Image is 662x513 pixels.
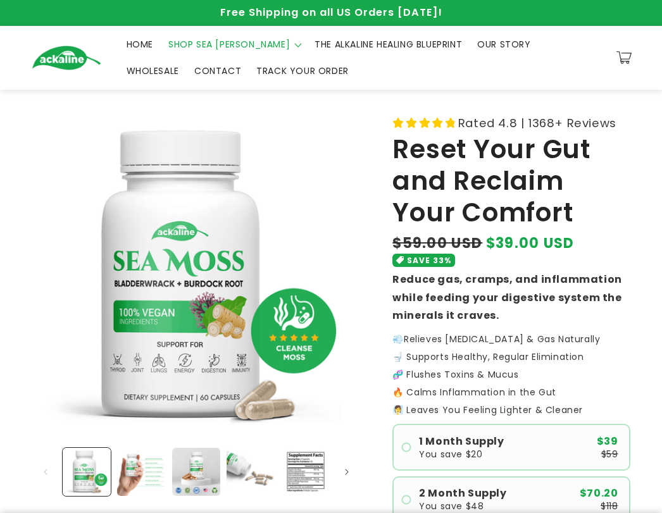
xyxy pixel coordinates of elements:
[392,233,482,254] s: $59.00 USD
[601,502,618,510] span: $118
[419,488,506,498] span: 2 Month Supply
[168,39,290,50] span: SHOP SEA [PERSON_NAME]
[127,39,153,50] span: HOME
[282,448,330,496] button: Load image 5 in gallery view
[477,39,530,50] span: OUR STORY
[333,458,361,486] button: Slide right
[307,31,470,58] a: THE ALKALINE HEALING BLUEPRINT
[227,448,275,496] button: Load image 4 in gallery view
[597,436,618,447] span: $39
[117,448,165,496] button: Load image 2 in gallery view
[32,113,361,500] media-gallery: Gallery Viewer
[419,450,482,459] span: You save $20
[407,254,451,267] span: SAVE 33%
[119,58,187,84] a: WHOLESALE
[580,488,618,498] span: $70.20
[194,65,241,77] span: CONTACT
[315,39,462,50] span: THE ALKALINE HEALING BLUEPRINT
[419,502,484,510] span: You save $48
[187,58,249,84] a: CONTACT
[119,31,161,58] a: HOME
[419,436,504,447] span: 1 Month Supply
[172,448,220,496] button: Load image 3 in gallery view
[127,65,179,77] span: WHOLESALE
[392,335,630,397] p: Relieves [MEDICAL_DATA] & Gas Naturally 🚽 Supports Healthy, Regular Elimination 🧬 Flushes Toxins ...
[220,5,442,20] span: Free Shipping on all US Orders [DATE]!
[601,450,618,459] span: $59
[249,58,356,84] a: TRACK YOUR ORDER
[256,65,349,77] span: TRACK YOUR ORDER
[63,448,111,496] button: Load image 1 in gallery view
[458,113,616,133] span: Rated 4.8 | 1368+ Reviews
[392,333,404,345] strong: 💨
[392,405,630,414] p: 🧖‍♀️ Leaves You Feeling Lighter & Cleaner
[161,31,307,58] summary: SHOP SEA [PERSON_NAME]
[392,133,630,229] h1: Reset Your Gut and Reclaim Your Comfort
[392,272,622,323] strong: Reduce gas, cramps, and inflammation while feeding your digestive system the minerals it craves.
[470,31,538,58] a: OUR STORY
[32,458,59,486] button: Slide left
[32,46,101,70] img: Ackaline
[486,233,575,254] span: $39.00 USD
